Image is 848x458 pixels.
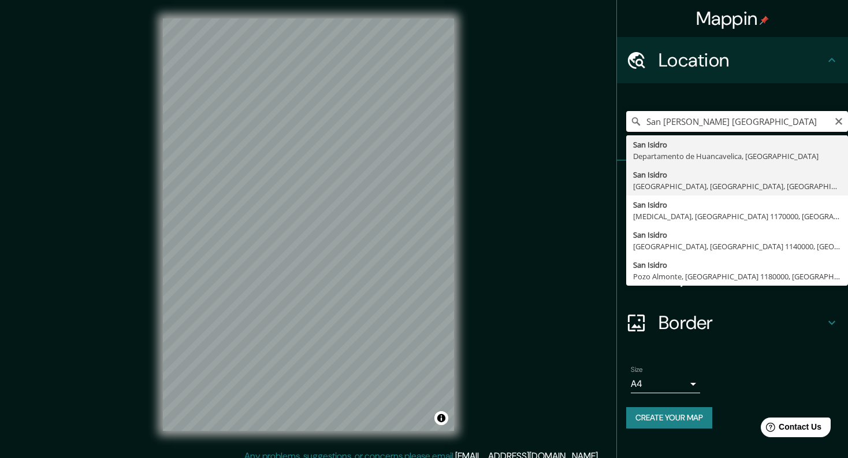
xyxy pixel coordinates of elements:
div: Pins [617,161,848,207]
h4: Location [659,49,825,72]
div: A4 [631,375,700,393]
div: Location [617,37,848,83]
div: San Isidro [633,169,841,180]
h4: Border [659,311,825,334]
div: San Isidro [633,139,841,150]
input: Pick your city or area [626,111,848,132]
div: San Isidro [633,259,841,271]
button: Create your map [626,407,712,429]
div: [GEOGRAPHIC_DATA], [GEOGRAPHIC_DATA] 1140000, [GEOGRAPHIC_DATA] [633,241,841,252]
div: Layout [617,253,848,300]
div: Border [617,300,848,346]
div: San Isidro [633,199,841,210]
div: [GEOGRAPHIC_DATA], [GEOGRAPHIC_DATA], [GEOGRAPHIC_DATA] [633,180,841,192]
img: pin-icon.png [760,16,769,25]
div: Pozo Almonte, [GEOGRAPHIC_DATA] 1180000, [GEOGRAPHIC_DATA] [633,271,841,282]
label: Size [631,365,643,375]
div: Departamento de Huancavelica, [GEOGRAPHIC_DATA] [633,150,841,162]
canvas: Map [163,19,454,431]
iframe: Help widget launcher [745,413,835,445]
h4: Mappin [696,7,769,30]
button: Clear [834,115,843,126]
div: Style [617,207,848,253]
div: San Isidro [633,229,841,241]
button: Toggle attribution [434,411,448,425]
h4: Layout [659,265,825,288]
div: [MEDICAL_DATA], [GEOGRAPHIC_DATA] 1170000, [GEOGRAPHIC_DATA] [633,210,841,222]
